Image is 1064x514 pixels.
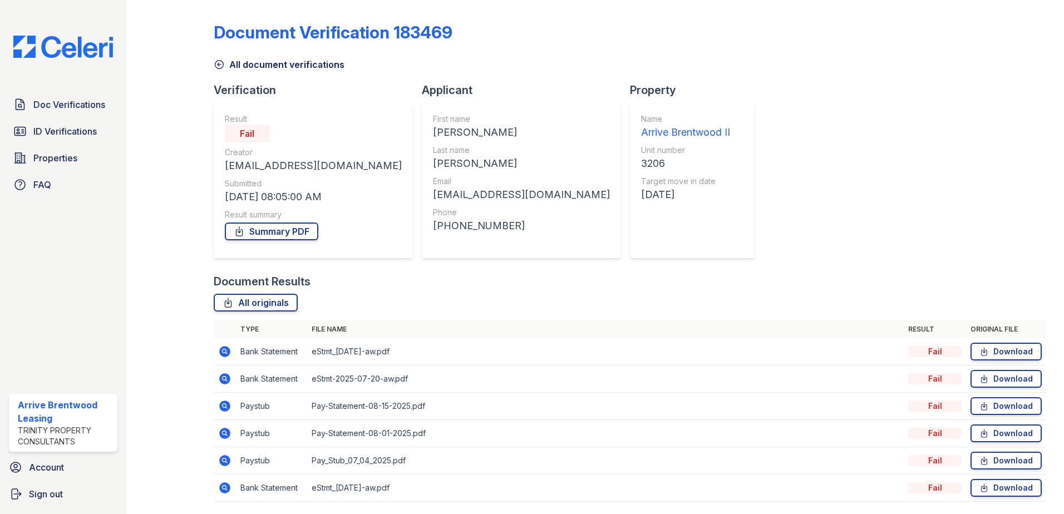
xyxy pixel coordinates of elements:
a: All originals [214,294,298,312]
div: Fail [908,346,962,357]
td: Bank Statement [236,338,307,365]
a: Account [4,456,122,478]
span: ID Verifications [33,125,97,138]
div: [EMAIL_ADDRESS][DOMAIN_NAME] [433,187,610,202]
td: eStmt_[DATE]-aw.pdf [307,338,904,365]
td: Bank Statement [236,365,307,393]
div: Fail [908,373,962,384]
div: Fail [908,482,962,493]
div: Property [630,82,763,98]
span: Doc Verifications [33,98,105,111]
th: File name [307,320,904,338]
a: FAQ [9,174,117,196]
a: Download [971,424,1042,442]
div: [DATE] [641,187,730,202]
div: Last name [433,145,610,156]
div: Creator [225,147,402,158]
div: Fail [908,455,962,466]
div: Trinity Property Consultants [18,425,113,447]
img: CE_Logo_Blue-a8612792a0a2168367f1c8372b55b34899dd931a85d93a1a3d3e32e68fde9ad4.png [4,36,122,58]
div: [PERSON_NAME] [433,156,610,171]
div: Unit number [641,145,730,156]
span: Properties [33,151,77,165]
div: 3206 [641,156,730,171]
a: Download [971,452,1042,469]
div: Applicant [422,82,630,98]
a: Download [971,479,1042,497]
td: Paystub [236,447,307,475]
span: Sign out [29,487,63,501]
div: Result [225,113,402,125]
div: Verification [214,82,422,98]
a: Name Arrive Brentwood II [641,113,730,140]
td: Paystub [236,393,307,420]
a: Download [971,370,1042,388]
td: Pay-Statement-08-01-2025.pdf [307,420,904,447]
div: Submitted [225,178,402,189]
th: Original file [966,320,1046,338]
span: Account [29,461,64,474]
div: Result summary [225,209,402,220]
th: Type [236,320,307,338]
span: FAQ [33,178,51,191]
div: Email [433,176,610,187]
td: eStmt-2025-07-20-aw.pdf [307,365,904,393]
a: Download [971,343,1042,360]
a: All document verifications [214,58,344,71]
div: Arrive Brentwood Leasing [18,398,113,425]
td: Pay-Statement-08-15-2025.pdf [307,393,904,420]
td: Bank Statement [236,475,307,502]
div: Arrive Brentwood II [641,125,730,140]
a: Properties [9,147,117,169]
a: Sign out [4,483,122,505]
div: Name [641,113,730,125]
div: [DATE] 08:05:00 AM [225,189,402,205]
th: Result [904,320,966,338]
div: Fail [908,401,962,412]
div: [EMAIL_ADDRESS][DOMAIN_NAME] [225,158,402,174]
div: Fail [908,428,962,439]
td: Pay_Stub_07_04_2025.pdf [307,447,904,475]
a: Doc Verifications [9,93,117,116]
a: Download [971,397,1042,415]
div: First name [433,113,610,125]
a: Summary PDF [225,223,318,240]
td: eStmt_[DATE]-aw.pdf [307,475,904,502]
div: Document Results [214,274,311,289]
div: Phone [433,207,610,218]
div: Fail [225,125,269,142]
div: [PERSON_NAME] [433,125,610,140]
div: [PHONE_NUMBER] [433,218,610,234]
a: ID Verifications [9,120,117,142]
div: Document Verification 183469 [214,22,452,42]
div: Target move in date [641,176,730,187]
td: Paystub [236,420,307,447]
